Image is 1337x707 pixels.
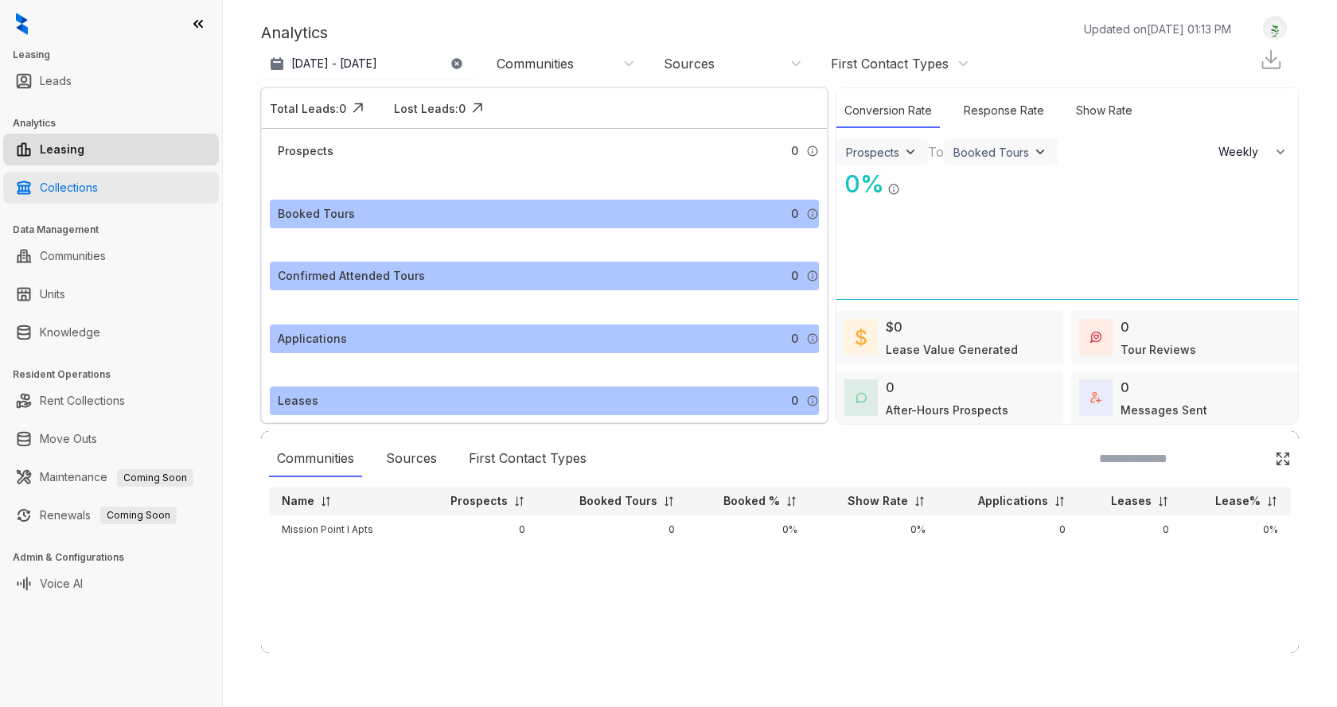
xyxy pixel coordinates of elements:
[3,172,219,204] li: Collections
[100,507,177,524] span: Coming Soon
[3,278,219,310] li: Units
[3,134,219,165] li: Leasing
[278,205,355,223] div: Booked Tours
[1121,402,1207,418] div: Messages Sent
[269,441,362,477] div: Communities
[1090,332,1101,343] img: TourReviews
[1218,144,1267,160] span: Weekly
[928,142,944,161] div: To
[723,493,780,509] p: Booked %
[346,96,370,120] img: Click Icon
[538,515,688,544] td: 0
[856,392,867,404] img: AfterHoursConversations
[3,461,219,493] li: Maintenance
[1032,144,1048,160] img: ViewFilterArrow
[40,172,98,204] a: Collections
[791,267,798,285] span: 0
[117,469,193,487] span: Coming Soon
[282,493,314,509] p: Name
[291,56,377,72] p: [DATE] - [DATE]
[40,240,106,272] a: Communities
[497,55,574,72] div: Communities
[40,568,83,600] a: Voice AI
[806,394,819,407] img: Info
[270,100,346,117] div: Total Leads: 0
[450,493,508,509] p: Prospects
[3,317,219,348] li: Knowledge
[261,21,328,45] p: Analytics
[785,495,797,507] img: sorting
[848,493,908,509] p: Show Rate
[663,495,675,507] img: sorting
[579,493,657,509] p: Booked Tours
[16,13,28,35] img: logo
[953,146,1029,159] div: Booked Tours
[886,402,1008,418] div: After-Hours Prospects
[3,385,219,417] li: Rent Collections
[791,392,798,410] span: 0
[1275,451,1291,467] img: Click Icon
[914,495,926,507] img: sorting
[836,94,940,128] div: Conversion Rate
[378,441,445,477] div: Sources
[1054,495,1066,507] img: sorting
[3,240,219,272] li: Communities
[1215,493,1261,509] p: Lease%
[886,378,895,397] div: 0
[846,146,899,159] div: Prospects
[3,423,219,455] li: Move Outs
[791,205,798,223] span: 0
[278,330,347,348] div: Applications
[40,134,84,165] a: Leasing
[394,100,466,117] div: Lost Leads: 0
[13,223,222,237] h3: Data Management
[414,515,538,544] td: 0
[978,493,1048,509] p: Applications
[1084,21,1231,37] p: Updated on [DATE] 01:13 PM
[40,65,72,97] a: Leads
[791,330,798,348] span: 0
[466,96,489,120] img: Click Icon
[3,568,219,600] li: Voice AI
[13,116,222,130] h3: Analytics
[806,208,819,220] img: Info
[13,367,222,382] h3: Resident Operations
[269,515,414,544] td: Mission Point I Apts
[1259,48,1283,72] img: Download
[40,385,125,417] a: Rent Collections
[40,317,100,348] a: Knowledge
[1157,495,1169,507] img: sorting
[13,550,222,565] h3: Admin & Configurations
[1241,452,1255,465] img: SearchIcon
[40,423,97,455] a: Move Outs
[40,278,65,310] a: Units
[856,328,867,347] img: LeaseValue
[1111,493,1152,509] p: Leases
[278,267,425,285] div: Confirmed Attended Tours
[278,142,333,160] div: Prospects
[831,55,949,72] div: First Contact Types
[278,392,318,410] div: Leases
[791,142,798,160] span: 0
[810,515,938,544] td: 0%
[886,317,902,336] div: $0
[1068,94,1140,128] div: Show Rate
[13,48,222,62] h3: Leasing
[886,341,1018,358] div: Lease Value Generated
[1264,20,1286,37] img: UserAvatar
[902,144,918,160] img: ViewFilterArrow
[887,183,900,196] img: Info
[956,94,1052,128] div: Response Rate
[513,495,525,507] img: sorting
[261,49,476,78] button: [DATE] - [DATE]
[1121,317,1129,336] div: 0
[1266,495,1278,507] img: sorting
[461,441,594,477] div: First Contact Types
[900,169,924,192] img: Click Icon
[3,65,219,97] li: Leads
[3,499,219,531] li: Renewals
[806,332,819,345] img: Info
[664,55,715,72] div: Sources
[1121,378,1129,397] div: 0
[806,145,819,157] img: Info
